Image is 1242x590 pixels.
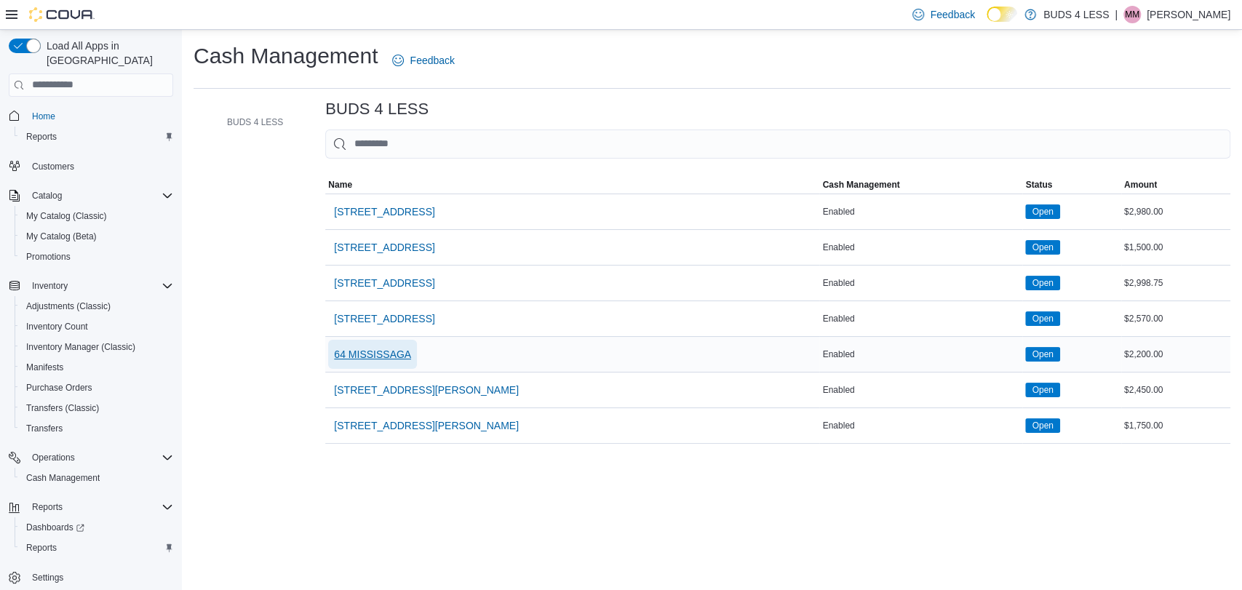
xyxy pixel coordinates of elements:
[1043,6,1109,23] p: BUDS 4 LESS
[15,127,179,147] button: Reports
[20,379,98,396] a: Purchase Orders
[1025,240,1059,255] span: Open
[1032,312,1053,325] span: Open
[20,228,103,245] a: My Catalog (Beta)
[1115,6,1118,23] p: |
[334,418,519,433] span: [STREET_ADDRESS][PERSON_NAME]
[328,411,525,440] button: [STREET_ADDRESS][PERSON_NAME]
[328,268,440,298] button: [STREET_ADDRESS]
[26,157,173,175] span: Customers
[325,100,429,118] h3: BUDS 4 LESS
[20,207,173,225] span: My Catalog (Classic)
[987,22,987,23] span: Dark Mode
[26,522,84,533] span: Dashboards
[15,296,179,316] button: Adjustments (Classic)
[1025,311,1059,326] span: Open
[20,298,173,315] span: Adjustments (Classic)
[26,158,80,175] a: Customers
[227,116,283,128] span: BUDS 4 LESS
[1121,417,1230,434] div: $1,750.00
[1121,346,1230,363] div: $2,200.00
[32,501,63,513] span: Reports
[1125,6,1139,23] span: MM
[20,359,69,376] a: Manifests
[32,572,63,583] span: Settings
[20,207,113,225] a: My Catalog (Classic)
[20,128,173,145] span: Reports
[26,423,63,434] span: Transfers
[26,321,88,332] span: Inventory Count
[1124,179,1157,191] span: Amount
[20,128,63,145] a: Reports
[41,39,173,68] span: Load All Apps in [GEOGRAPHIC_DATA]
[15,357,179,378] button: Manifests
[15,517,179,538] a: Dashboards
[26,341,135,353] span: Inventory Manager (Classic)
[26,251,71,263] span: Promotions
[3,567,179,588] button: Settings
[3,497,179,517] button: Reports
[26,542,57,554] span: Reports
[194,41,378,71] h1: Cash Management
[334,311,434,326] span: [STREET_ADDRESS]
[26,449,81,466] button: Operations
[15,226,179,247] button: My Catalog (Beta)
[1123,6,1141,23] div: Michael Mckay
[819,381,1022,399] div: Enabled
[1121,274,1230,292] div: $2,998.75
[334,383,519,397] span: [STREET_ADDRESS][PERSON_NAME]
[328,233,440,262] button: [STREET_ADDRESS]
[15,378,179,398] button: Purchase Orders
[328,197,440,226] button: [STREET_ADDRESS]
[15,468,179,488] button: Cash Management
[32,190,62,202] span: Catalog
[1022,176,1120,194] button: Status
[26,210,107,222] span: My Catalog (Classic)
[26,362,63,373] span: Manifests
[3,156,179,177] button: Customers
[1025,204,1059,219] span: Open
[20,539,173,557] span: Reports
[26,300,111,312] span: Adjustments (Classic)
[20,248,76,266] a: Promotions
[334,347,411,362] span: 64 MISSISSAGA
[1025,179,1052,191] span: Status
[20,420,173,437] span: Transfers
[1121,310,1230,327] div: $2,570.00
[328,179,352,191] span: Name
[1032,205,1053,218] span: Open
[29,7,95,22] img: Cova
[20,338,173,356] span: Inventory Manager (Classic)
[15,247,179,267] button: Promotions
[1147,6,1230,23] p: [PERSON_NAME]
[1032,276,1053,290] span: Open
[386,46,460,75] a: Feedback
[325,176,819,194] button: Name
[334,204,434,219] span: [STREET_ADDRESS]
[3,447,179,468] button: Operations
[1025,347,1059,362] span: Open
[26,568,173,586] span: Settings
[328,304,440,333] button: [STREET_ADDRESS]
[15,398,179,418] button: Transfers (Classic)
[3,105,179,127] button: Home
[26,402,99,414] span: Transfers (Classic)
[20,228,173,245] span: My Catalog (Beta)
[1121,381,1230,399] div: $2,450.00
[20,248,173,266] span: Promotions
[26,131,57,143] span: Reports
[819,417,1022,434] div: Enabled
[819,176,1022,194] button: Cash Management
[32,452,75,463] span: Operations
[819,239,1022,256] div: Enabled
[20,359,173,376] span: Manifests
[334,240,434,255] span: [STREET_ADDRESS]
[32,161,74,172] span: Customers
[819,274,1022,292] div: Enabled
[3,186,179,206] button: Catalog
[20,469,106,487] a: Cash Management
[20,318,173,335] span: Inventory Count
[1032,419,1053,432] span: Open
[32,111,55,122] span: Home
[1032,383,1053,396] span: Open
